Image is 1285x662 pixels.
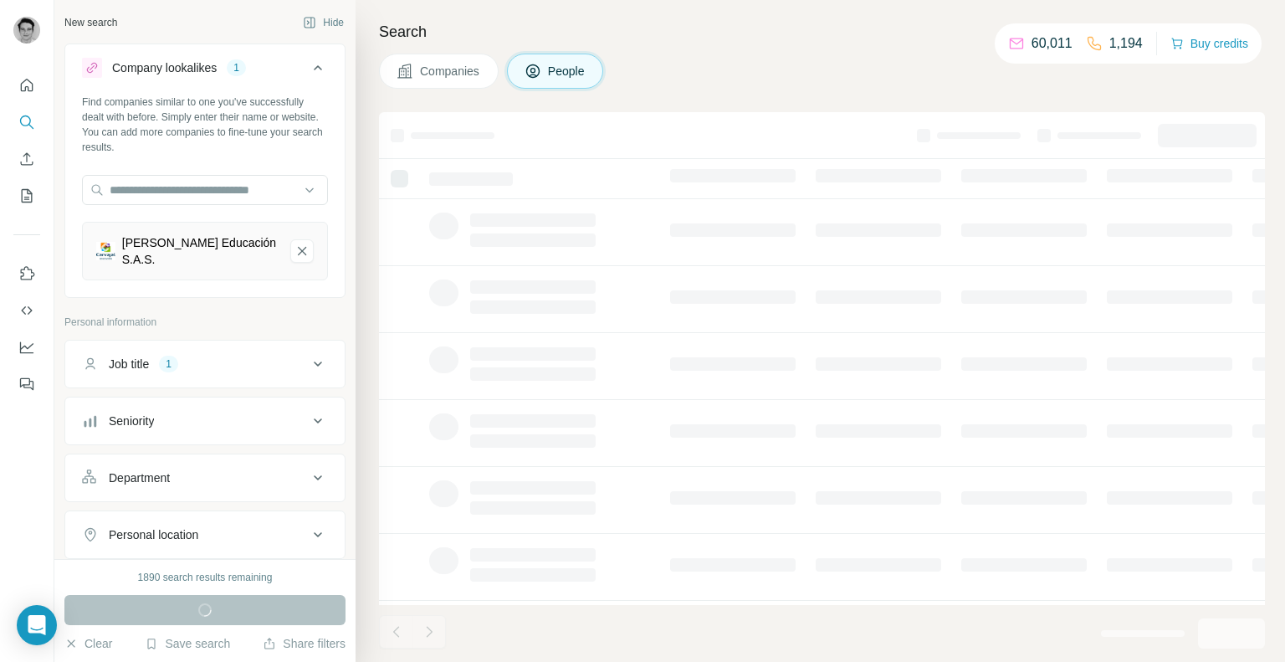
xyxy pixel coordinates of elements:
[122,234,277,268] div: [PERSON_NAME] Educación S.A.S.
[13,332,40,362] button: Dashboard
[1032,33,1073,54] p: 60,011
[13,369,40,399] button: Feedback
[65,515,345,555] button: Personal location
[112,59,217,76] div: Company lookalikes
[109,413,154,429] div: Seniority
[13,295,40,326] button: Use Surfe API
[82,95,328,155] div: Find companies similar to one you've successfully dealt with before. Simply enter their name or w...
[263,635,346,652] button: Share filters
[13,107,40,137] button: Search
[64,15,117,30] div: New search
[65,458,345,498] button: Department
[1109,33,1143,54] p: 1,194
[290,239,314,263] button: Carvajal Educación S.A.S.-remove-button
[145,635,230,652] button: Save search
[65,48,345,95] button: Company lookalikes1
[65,401,345,441] button: Seniority
[227,60,246,75] div: 1
[13,181,40,211] button: My lists
[548,63,586,80] span: People
[17,605,57,645] div: Open Intercom Messenger
[13,17,40,44] img: Avatar
[420,63,481,80] span: Companies
[13,70,40,100] button: Quick start
[13,144,40,174] button: Enrich CSV
[64,315,346,330] p: Personal information
[138,570,273,585] div: 1890 search results remaining
[379,20,1265,44] h4: Search
[96,242,115,261] img: Carvajal Educación S.A.S.-logo
[65,344,345,384] button: Job title1
[159,357,178,372] div: 1
[291,10,356,35] button: Hide
[109,470,170,486] div: Department
[1170,32,1248,55] button: Buy credits
[13,259,40,289] button: Use Surfe on LinkedIn
[109,526,198,543] div: Personal location
[109,356,149,372] div: Job title
[64,635,112,652] button: Clear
